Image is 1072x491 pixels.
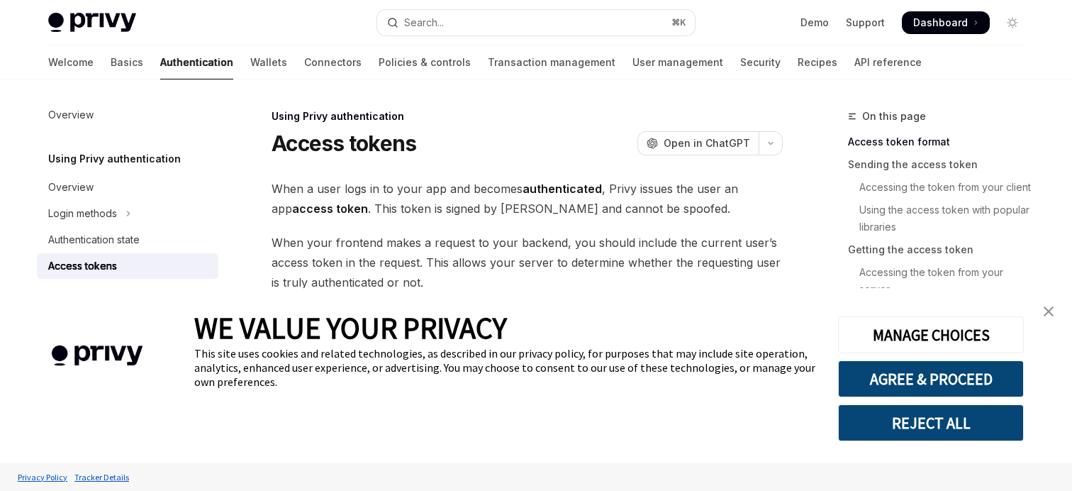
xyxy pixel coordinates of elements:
[37,280,218,305] a: Logging users out
[848,261,1035,301] a: Accessing the token from your server
[48,258,117,275] div: Access tokens
[48,179,94,196] div: Overview
[1044,307,1054,316] img: close banner
[111,45,143,79] a: Basics
[304,45,362,79] a: Connectors
[48,106,94,123] div: Overview
[637,131,759,155] button: Open in ChatGPT
[250,45,287,79] a: Wallets
[1001,11,1024,34] button: Toggle dark mode
[71,465,133,490] a: Tracker Details
[848,176,1035,199] a: Accessing the token from your client
[740,45,781,79] a: Security
[838,360,1024,397] button: AGREE & PROCEED
[37,175,218,200] a: Overview
[194,346,817,389] div: This site uses cookies and related technologies, as described in our privacy policy, for purposes...
[523,182,602,196] strong: authenticated
[48,284,133,301] div: Logging users out
[37,201,218,226] button: Toggle Login methods section
[1034,297,1063,326] a: close banner
[292,202,368,216] strong: access token
[48,45,94,79] a: Welcome
[272,131,416,156] h1: Access tokens
[838,404,1024,441] button: REJECT ALL
[798,45,837,79] a: Recipes
[862,108,926,125] span: On this page
[488,45,615,79] a: Transaction management
[848,238,1035,261] a: Getting the access token
[379,45,471,79] a: Policies & controls
[664,136,750,150] span: Open in ChatGPT
[848,199,1035,238] a: Using the access token with popular libraries
[671,17,686,28] span: ⌘ K
[377,10,695,35] button: Open search
[272,109,783,123] div: Using Privy authentication
[48,231,140,248] div: Authentication state
[838,316,1024,353] button: MANAGE CHOICES
[48,205,117,222] div: Login methods
[902,11,990,34] a: Dashboard
[272,179,783,219] span: When a user logs in to your app and becomes , Privy issues the user an app . This token is signed...
[632,45,723,79] a: User management
[160,45,233,79] a: Authentication
[37,253,218,279] a: Access tokens
[48,150,181,167] h5: Using Privy authentication
[854,45,922,79] a: API reference
[48,13,136,33] img: light logo
[194,309,507,346] span: WE VALUE YOUR PRIVACY
[800,16,829,30] a: Demo
[846,16,885,30] a: Support
[21,325,173,387] img: company logo
[272,233,783,292] span: When your frontend makes a request to your backend, you should include the current user’s access ...
[14,465,71,490] a: Privacy Policy
[37,227,218,253] a: Authentication state
[848,153,1035,176] a: Sending the access token
[913,16,968,30] span: Dashboard
[848,131,1035,153] a: Access token format
[404,14,444,31] div: Search...
[37,102,218,128] a: Overview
